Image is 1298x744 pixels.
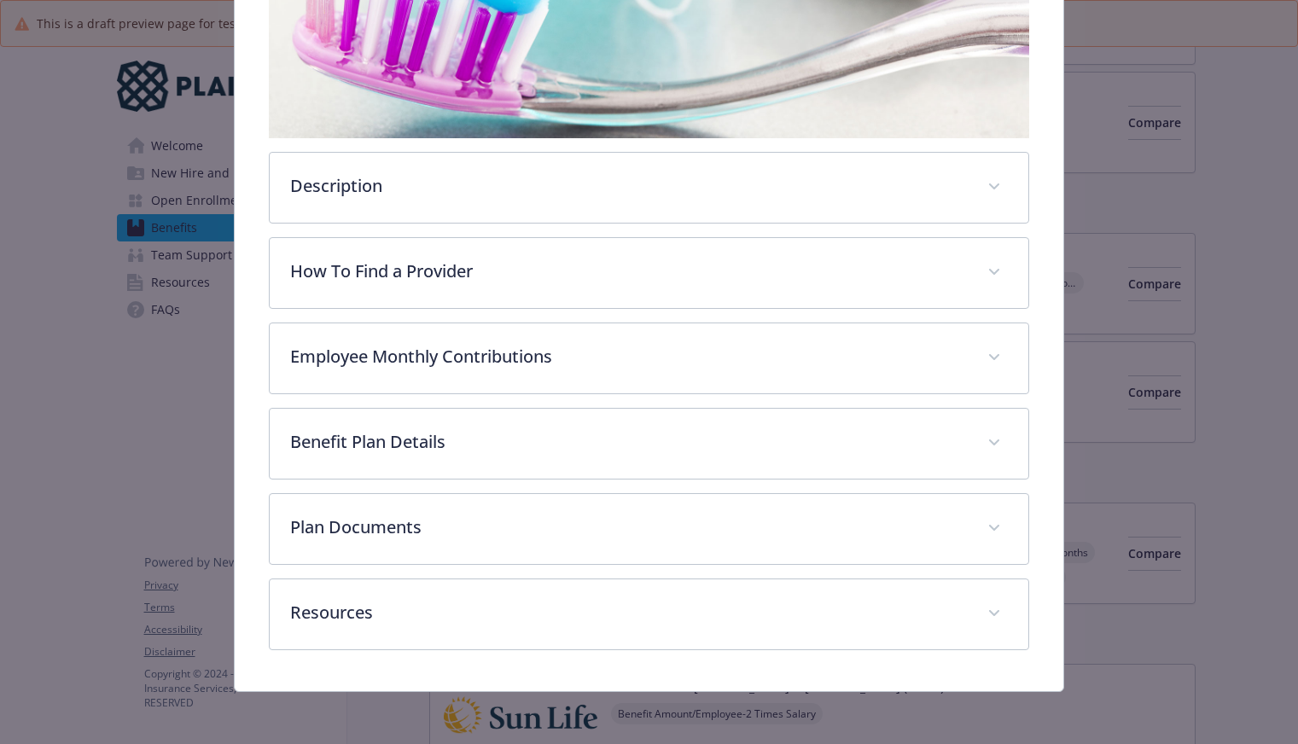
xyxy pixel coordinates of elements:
div: Benefit Plan Details [270,409,1028,479]
p: How To Find a Provider [290,259,967,284]
div: Employee Monthly Contributions [270,323,1028,393]
div: How To Find a Provider [270,238,1028,308]
p: Plan Documents [290,514,967,540]
div: Resources [270,579,1028,649]
div: Description [270,153,1028,223]
p: Description [290,173,967,199]
div: Plan Documents [270,494,1028,564]
p: Benefit Plan Details [290,429,967,455]
p: Resources [290,600,967,625]
p: Employee Monthly Contributions [290,344,967,369]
